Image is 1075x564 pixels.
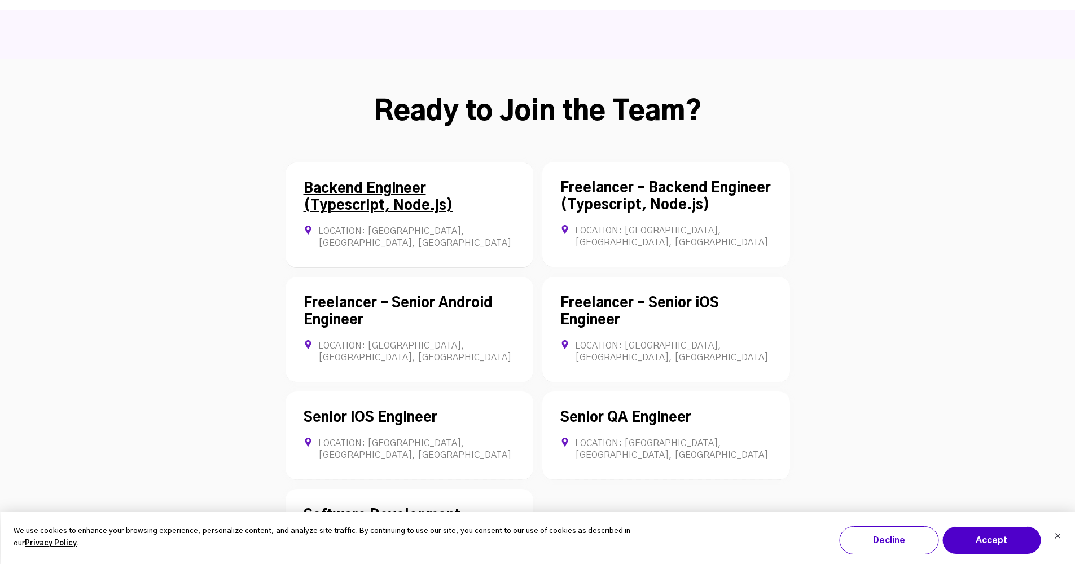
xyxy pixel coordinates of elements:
div: Location: [GEOGRAPHIC_DATA], [GEOGRAPHIC_DATA], [GEOGRAPHIC_DATA] [304,438,515,461]
button: Decline [839,526,938,554]
a: Senior iOS Engineer [304,411,437,425]
div: Location: [GEOGRAPHIC_DATA], [GEOGRAPHIC_DATA], [GEOGRAPHIC_DATA] [560,438,772,461]
a: Freelancer - Senior Android Engineer [304,297,493,327]
button: Accept [942,526,1041,554]
div: Location: [GEOGRAPHIC_DATA], [GEOGRAPHIC_DATA], [GEOGRAPHIC_DATA] [304,226,515,249]
a: Software Development Engineer In Test / SDET [304,509,464,539]
a: Privacy Policy [25,537,77,550]
a: Senior QA Engineer [560,411,691,425]
div: Location: [GEOGRAPHIC_DATA], [GEOGRAPHIC_DATA], [GEOGRAPHIC_DATA] [560,225,772,249]
a: Backend Engineer (Typescript, Node.js) [304,182,453,213]
strong: Ready to Join the Team? [374,99,702,126]
div: Location: [GEOGRAPHIC_DATA], [GEOGRAPHIC_DATA], [GEOGRAPHIC_DATA] [304,340,515,364]
p: We use cookies to enhance your browsing experience, personalize content, and analyze site traffic... [14,525,631,551]
a: Freelancer - Senior iOS Engineer [560,297,719,327]
button: Dismiss cookie banner [1054,531,1061,543]
a: Freelancer - Backend Engineer (Typescript, Node.js) [560,182,771,212]
div: Location: [GEOGRAPHIC_DATA], [GEOGRAPHIC_DATA], [GEOGRAPHIC_DATA] [560,340,772,364]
